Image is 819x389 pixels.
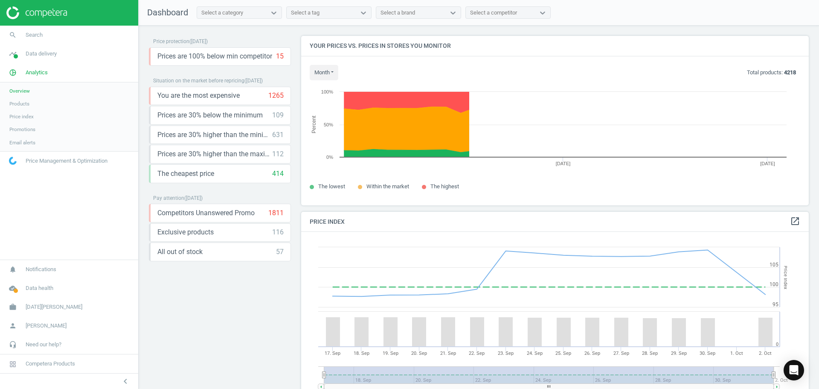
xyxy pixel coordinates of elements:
tspan: 2. Oct [759,351,772,356]
span: Prices are 30% below the minimum [157,111,263,120]
tspan: 22. Sep [469,351,485,356]
text: 100% [321,89,333,94]
span: ( [DATE] ) [189,38,208,44]
div: 631 [272,130,284,140]
i: chevron_left [120,376,131,386]
span: Price protection [153,38,189,44]
tspan: [DATE] [556,161,571,166]
span: Within the market [366,183,409,190]
span: The highest [430,183,459,190]
i: work [5,299,21,315]
div: 15 [276,52,284,61]
tspan: 30. Sep [700,351,715,356]
div: Select a competitor [470,9,517,17]
div: 1265 [268,91,284,100]
div: 1811 [268,208,284,218]
tspan: 19. Sep [383,351,398,356]
span: Exclusive products [157,228,214,237]
div: Select a tag [291,9,319,17]
tspan: 18. Sep [354,351,369,356]
i: search [5,27,21,43]
span: Price Management & Optimization [26,157,107,165]
span: [DATE][PERSON_NAME] [26,303,82,311]
div: 57 [276,247,284,257]
text: 50% [324,122,333,127]
a: open_in_new [790,216,800,227]
i: cloud_done [5,280,21,296]
tspan: 20. Sep [411,351,427,356]
tspan: Price Index [783,266,788,289]
i: pie_chart_outlined [5,64,21,81]
span: The cheapest price [157,169,214,178]
span: Pay attention [153,195,184,201]
text: 105 [770,262,778,268]
tspan: 24. Sep [527,351,543,356]
tspan: 26. Sep [584,351,600,356]
tspan: 28. Sep [642,351,658,356]
span: Prices are 30% higher than the maximal [157,149,272,159]
tspan: [DATE] [760,161,775,166]
span: Data health [26,284,53,292]
tspan: Percent [311,115,317,133]
tspan: 1. Oct [730,351,743,356]
div: 414 [272,169,284,178]
h4: Your prices vs. prices in stores you monitor [301,36,809,56]
tspan: 21. Sep [440,351,456,356]
span: [PERSON_NAME] [26,322,67,330]
span: Promotions [9,126,35,133]
text: 0% [326,155,333,160]
span: Data delivery [26,50,57,58]
i: headset_mic [5,336,21,353]
div: 109 [272,111,284,120]
i: timeline [5,46,21,62]
span: All out of stock [157,247,203,257]
div: Select a brand [380,9,415,17]
span: Competera Products [26,360,75,368]
span: Need our help? [26,341,61,348]
tspan: 23. Sep [498,351,514,356]
tspan: 27. Sep [613,351,629,356]
div: Open Intercom Messenger [784,360,804,380]
p: Total products: [747,69,796,76]
span: Analytics [26,69,48,76]
span: Products [9,100,29,107]
i: open_in_new [790,216,800,226]
span: Price index [9,113,34,120]
span: Notifications [26,266,56,273]
span: ( [DATE] ) [244,78,263,84]
span: ( [DATE] ) [184,195,203,201]
div: Select a category [201,9,243,17]
span: Prices are 30% higher than the minimum [157,130,272,140]
text: 0 [776,342,778,347]
span: Competitors Unanswered Promo [157,208,255,218]
tspan: 25. Sep [555,351,571,356]
button: chevron_left [115,376,136,387]
span: Email alerts [9,139,35,146]
span: Dashboard [147,7,188,18]
img: ajHJNr6hYgQAAAAASUVORK5CYII= [6,6,67,19]
span: Prices are 100% below min competitor [157,52,272,61]
tspan: 29. Sep [671,351,687,356]
b: 4218 [784,69,796,76]
text: 95 [773,301,778,307]
span: Overview [9,88,30,94]
div: 116 [272,228,284,237]
h4: Price Index [301,212,809,232]
tspan: 2. Oct [775,377,788,383]
text: 100 [770,281,778,287]
span: Search [26,31,43,39]
span: You are the most expensive [157,91,240,100]
tspan: 17. Sep [325,351,340,356]
span: Situation on the market before repricing [153,78,244,84]
span: The lowest [318,183,345,190]
button: month [310,65,338,80]
div: 112 [272,149,284,159]
i: person [5,318,21,334]
img: wGWNvw8QSZomAAAAABJRU5ErkJggg== [9,157,17,165]
i: notifications [5,261,21,278]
